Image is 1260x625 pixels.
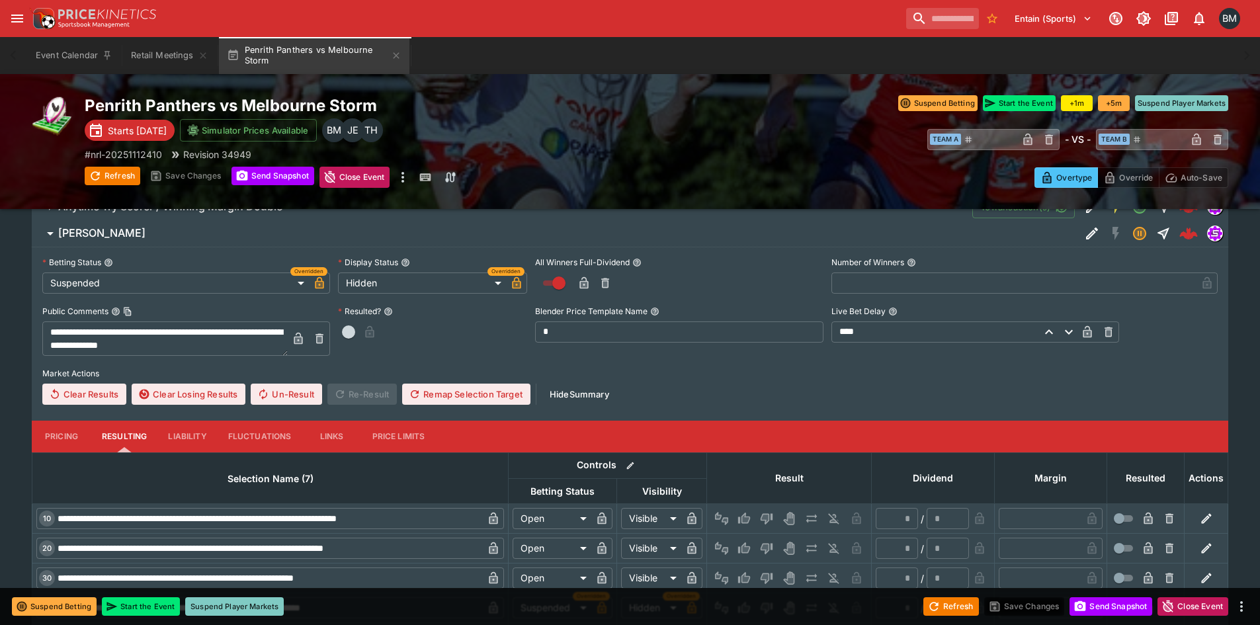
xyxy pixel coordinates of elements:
button: SGM Disabled [1104,222,1128,245]
p: Overtype [1056,171,1092,185]
p: Override [1119,171,1153,185]
button: Toggle light/dark mode [1132,7,1155,30]
button: Number of Winners [907,258,916,267]
h6: - VS - [1065,132,1091,146]
button: Win [734,567,755,589]
th: Actions [1185,452,1228,503]
p: Copy To Clipboard [85,147,162,161]
div: / [921,512,924,526]
button: Override [1097,167,1159,188]
span: Team A [930,134,961,145]
button: Suspend Player Markets [185,597,284,616]
div: Visible [621,508,681,529]
button: Suspend Betting [898,95,978,111]
div: James Edlin [341,118,364,142]
button: Lose [756,567,777,589]
button: Penrith Panthers vs Melbourne Storm [219,37,409,74]
div: Visible [621,567,681,589]
div: simulator [1207,226,1223,241]
button: Void [778,567,800,589]
span: Overridden [294,267,323,276]
button: Eliminated In Play [823,538,845,559]
span: 30 [40,573,54,583]
button: open drawer [5,7,29,30]
div: / [921,571,924,585]
p: Number of Winners [831,257,904,268]
button: Bulk edit [622,457,639,474]
th: Controls [509,452,707,478]
img: PriceKinetics Logo [29,5,56,32]
button: Lose [756,508,777,529]
button: Send Snapshot [231,167,314,185]
div: Open [513,567,591,589]
p: Betting Status [42,257,101,268]
button: Simulator Prices Available [180,119,317,142]
p: Starts [DATE] [108,124,167,138]
button: Fluctuations [218,421,302,452]
div: Byron Monk [322,118,346,142]
button: more [1234,599,1249,614]
div: Hidden [338,272,506,294]
button: HideSummary [542,384,617,405]
span: Re-Result [327,384,397,405]
button: Byron Monk [1215,4,1244,33]
p: Resulted? [338,306,381,317]
button: No Bookmarks [982,8,1003,29]
button: Betting Status [104,258,113,267]
div: Start From [1034,167,1228,188]
button: Resulting [91,421,157,452]
button: Event Calendar [28,37,120,74]
h6: [PERSON_NAME] [58,226,146,240]
p: Live Bet Delay [831,306,886,317]
th: Resulted [1107,452,1185,503]
button: Documentation [1159,7,1183,30]
button: Clear Results [42,384,126,405]
button: Clear Losing Results [132,384,245,405]
button: Retail Meetings [123,37,216,74]
th: Result [707,452,872,503]
button: Blender Price Template Name [650,307,659,316]
th: Margin [995,452,1107,503]
span: 10 [40,514,54,523]
button: Notifications [1187,7,1211,30]
button: Close Event [319,167,390,188]
button: Price Limits [362,421,436,452]
img: Sportsbook Management [58,22,130,28]
button: Start the Event [983,95,1056,111]
button: Win [734,508,755,529]
button: Remap Selection Target [402,384,530,405]
button: Eliminated In Play [823,508,845,529]
button: [PERSON_NAME] [32,220,1080,247]
button: Connected to PK [1104,7,1128,30]
button: +5m [1098,95,1130,111]
span: Team B [1099,134,1130,145]
span: Visibility [628,483,696,499]
button: Un-Result [251,384,321,405]
div: Suspended [42,272,309,294]
a: d4ac23ab-8e5a-46b8-a016-69f92e72d323 [1175,220,1202,247]
button: Suspended [1128,222,1152,245]
p: All Winners Full-Dividend [535,257,630,268]
button: Public CommentsCopy To Clipboard [111,307,120,316]
button: Send Snapshot [1070,597,1152,616]
button: Resulted? [384,307,393,316]
button: Copy To Clipboard [123,307,132,316]
button: Pricing [32,421,91,452]
button: Edit Detail [1080,222,1104,245]
label: Market Actions [42,364,1218,384]
img: rugby_league.png [32,95,74,138]
h2: Copy To Clipboard [85,95,657,116]
p: Revision 34949 [183,147,251,161]
button: Push [801,508,822,529]
p: Auto-Save [1181,171,1222,185]
button: Void [778,508,800,529]
div: d4ac23ab-8e5a-46b8-a016-69f92e72d323 [1179,224,1198,243]
span: Overridden [491,267,521,276]
button: Void [778,538,800,559]
button: Liability [157,421,217,452]
button: All Winners Full-Dividend [632,258,642,267]
button: Overtype [1034,167,1098,188]
button: Refresh [923,597,979,616]
button: Live Bet Delay [888,307,898,316]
